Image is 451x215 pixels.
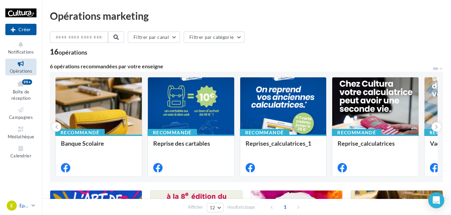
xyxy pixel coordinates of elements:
span: 12 [210,205,215,210]
span: Afficher [188,204,203,210]
div: 6 opérations recommandées par votre enseigne [50,64,432,69]
span: E [10,202,13,209]
span: Opérations [10,68,32,74]
div: Reprise des cartables [153,140,229,153]
div: Nouvelle campagne [5,24,36,35]
span: Notifications [8,49,34,55]
span: Médiathèque [8,134,34,139]
div: Reprises_calculatrices_1 [246,140,321,153]
a: Médiathèque [5,124,36,141]
a: Campagnes [5,105,36,121]
a: Boîte de réception99+ [5,78,36,102]
button: Notifications [5,40,36,56]
a: Calendrier [5,143,36,160]
div: Recommandé [55,129,105,136]
div: Recommandé [332,129,381,136]
div: Open Intercom Messenger [428,192,444,208]
div: Opérations marketing [50,11,443,21]
div: Reprise_calculatrices [338,140,413,153]
div: Recommandé [148,129,197,136]
div: Recommandé [240,129,289,136]
span: Boîte de réception [11,89,30,101]
span: Calendrier [10,153,31,158]
span: 1 [280,202,290,212]
button: Créer [5,24,36,35]
a: Opérations [5,59,36,75]
button: Filtrer par canal [128,31,180,43]
div: 99+ [22,79,32,85]
a: E Epinal [5,199,36,212]
button: Filtrer par catégorie [184,31,245,43]
div: 16 [50,48,87,56]
div: opérations [59,49,87,55]
div: Banque Scolaire [61,140,137,153]
span: Campagnes [9,115,33,120]
p: Epinal [19,202,29,209]
span: résultats/page [227,204,255,210]
button: 12 [207,203,224,212]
